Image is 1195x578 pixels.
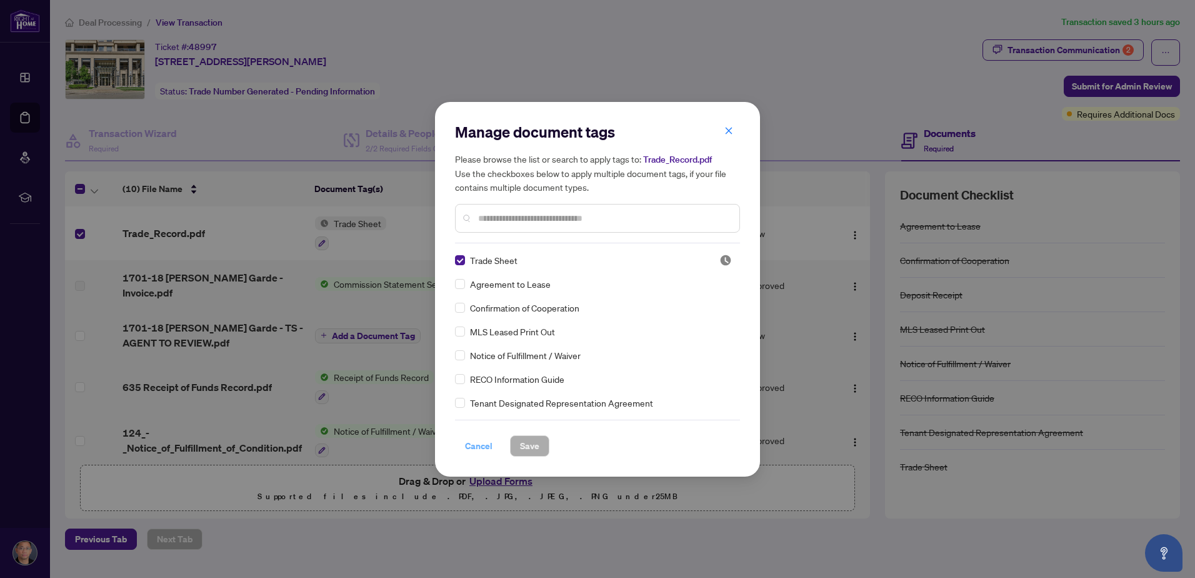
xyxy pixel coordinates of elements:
span: Pending Review [719,254,732,266]
h5: Please browse the list or search to apply tags to: Use the checkboxes below to apply multiple doc... [455,152,740,194]
span: MLS Leased Print Out [470,325,555,338]
span: Confirmation of Cooperation [470,301,579,315]
span: Agreement to Lease [470,277,551,291]
span: Tenant Designated Representation Agreement [470,396,653,410]
span: Trade Sheet [470,253,517,267]
span: Cancel [465,436,492,456]
button: Cancel [455,435,502,457]
span: close [724,126,733,135]
h2: Manage document tags [455,122,740,142]
img: status [719,254,732,266]
button: Open asap [1145,534,1182,572]
span: Notice of Fulfillment / Waiver [470,348,581,362]
span: Trade_Record.pdf [643,154,712,165]
button: Save [510,435,549,457]
span: RECO Information Guide [470,372,564,386]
